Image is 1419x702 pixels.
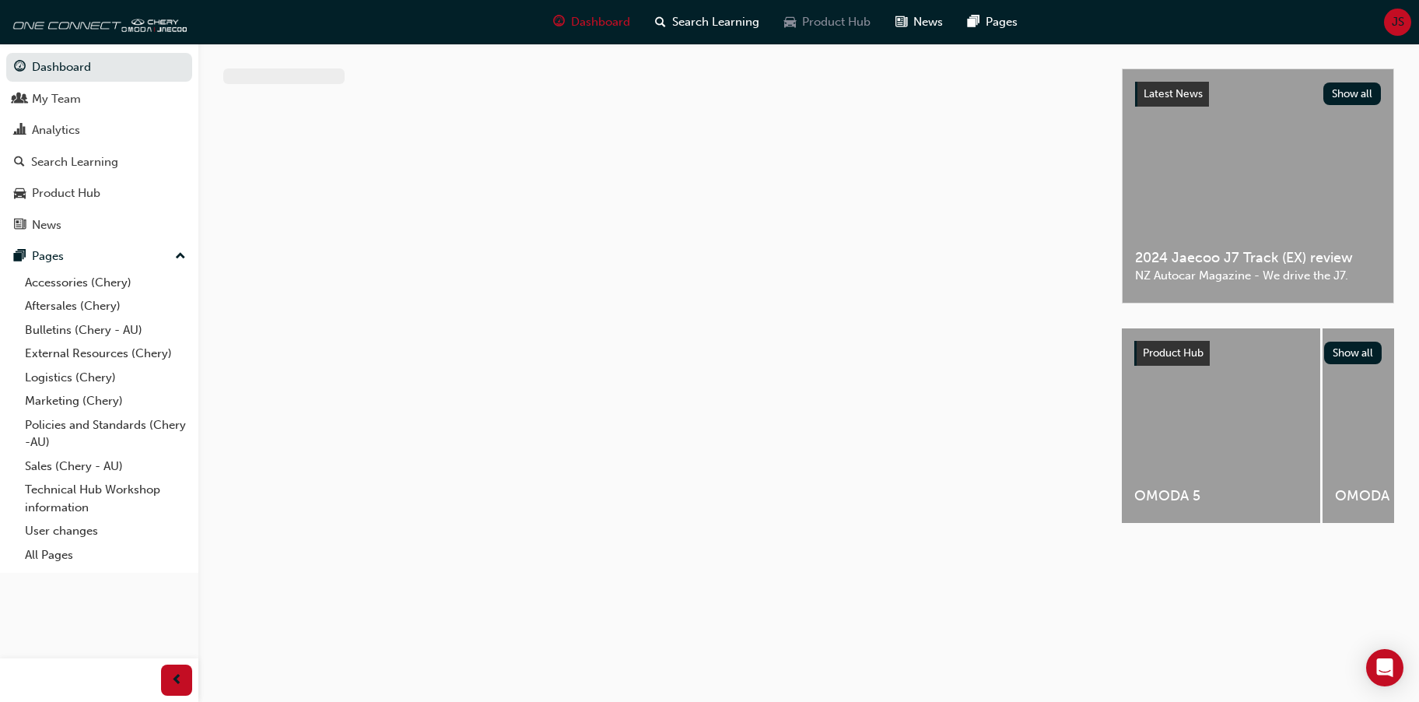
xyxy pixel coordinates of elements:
[986,13,1018,31] span: Pages
[32,184,100,202] div: Product Hub
[19,455,192,479] a: Sales (Chery - AU)
[6,148,192,177] a: Search Learning
[175,247,186,267] span: up-icon
[14,93,26,107] span: people-icon
[1323,82,1382,105] button: Show all
[171,671,183,690] span: prev-icon
[19,413,192,455] a: Policies and Standards (Chery -AU)
[19,366,192,390] a: Logistics (Chery)
[672,13,759,31] span: Search Learning
[19,543,192,567] a: All Pages
[6,179,192,208] a: Product Hub
[6,53,192,82] a: Dashboard
[1392,13,1404,31] span: JS
[19,478,192,519] a: Technical Hub Workshop information
[6,85,192,114] a: My Team
[1366,649,1403,686] div: Open Intercom Messenger
[8,6,187,37] img: oneconnect
[14,124,26,138] span: chart-icon
[14,219,26,233] span: news-icon
[1134,341,1382,366] a: Product HubShow all
[19,389,192,413] a: Marketing (Chery)
[14,156,25,170] span: search-icon
[1134,487,1308,505] span: OMODA 5
[14,61,26,75] span: guage-icon
[32,121,80,139] div: Analytics
[1324,342,1382,364] button: Show all
[6,242,192,271] button: Pages
[6,50,192,242] button: DashboardMy TeamAnalyticsSearch LearningProduct HubNews
[19,318,192,342] a: Bulletins (Chery - AU)
[1122,328,1320,523] a: OMODA 5
[32,247,64,265] div: Pages
[913,13,943,31] span: News
[31,153,118,171] div: Search Learning
[571,13,630,31] span: Dashboard
[802,13,871,31] span: Product Hub
[1143,346,1204,360] span: Product Hub
[1144,87,1203,100] span: Latest News
[1135,82,1381,107] a: Latest NewsShow all
[883,6,955,38] a: news-iconNews
[784,12,796,32] span: car-icon
[643,6,772,38] a: search-iconSearch Learning
[772,6,883,38] a: car-iconProduct Hub
[955,6,1030,38] a: pages-iconPages
[1135,267,1381,285] span: NZ Autocar Magazine - We drive the J7.
[968,12,979,32] span: pages-icon
[32,216,61,234] div: News
[19,271,192,295] a: Accessories (Chery)
[6,116,192,145] a: Analytics
[1135,249,1381,267] span: 2024 Jaecoo J7 Track (EX) review
[6,211,192,240] a: News
[14,187,26,201] span: car-icon
[655,12,666,32] span: search-icon
[1122,68,1394,304] a: Latest NewsShow all2024 Jaecoo J7 Track (EX) reviewNZ Autocar Magazine - We drive the J7.
[14,250,26,264] span: pages-icon
[19,294,192,318] a: Aftersales (Chery)
[1384,9,1411,36] button: JS
[19,519,192,543] a: User changes
[19,342,192,366] a: External Resources (Chery)
[895,12,907,32] span: news-icon
[553,12,565,32] span: guage-icon
[541,6,643,38] a: guage-iconDashboard
[32,90,81,108] div: My Team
